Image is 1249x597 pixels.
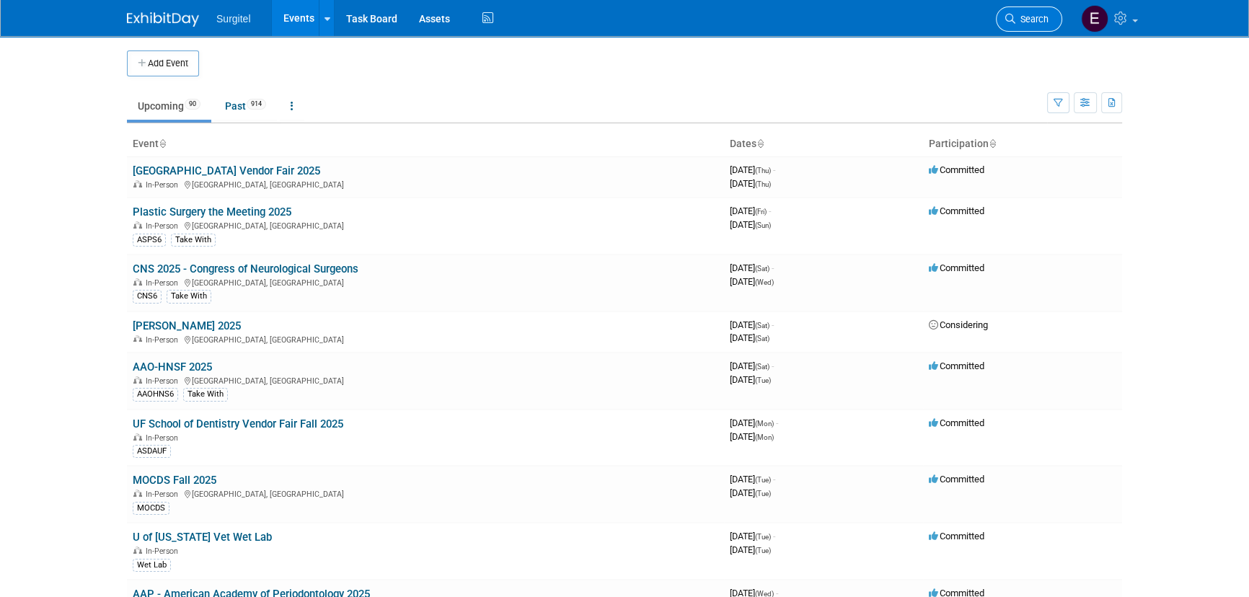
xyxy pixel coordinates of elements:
span: - [772,262,774,273]
span: [DATE] [730,417,778,428]
span: In-Person [146,490,182,499]
span: (Tue) [755,490,771,497]
span: [DATE] [730,487,771,498]
span: [DATE] [730,205,771,216]
span: Committed [929,262,984,273]
span: [DATE] [730,164,775,175]
span: - [772,319,774,330]
a: UF School of Dentistry Vendor Fair Fall 2025 [133,417,343,430]
span: (Sat) [755,363,769,371]
span: [DATE] [730,276,774,287]
div: [GEOGRAPHIC_DATA], [GEOGRAPHIC_DATA] [133,333,718,345]
img: In-Person Event [133,490,142,497]
a: Search [996,6,1062,32]
span: (Wed) [755,278,774,286]
div: CNS6 [133,290,162,303]
span: Committed [929,417,984,428]
span: (Mon) [755,433,774,441]
span: (Thu) [755,167,771,174]
button: Add Event [127,50,199,76]
span: (Fri) [755,208,767,216]
span: In-Person [146,278,182,288]
div: [GEOGRAPHIC_DATA], [GEOGRAPHIC_DATA] [133,178,718,190]
span: - [773,531,775,541]
span: [DATE] [730,319,774,330]
span: In-Person [146,547,182,556]
a: Plastic Surgery the Meeting 2025 [133,205,291,218]
span: (Sat) [755,335,769,342]
a: Sort by Participation Type [989,138,996,149]
span: In-Person [146,433,182,443]
span: (Sat) [755,265,769,273]
div: Take With [171,234,216,247]
div: Take With [183,388,228,401]
span: 914 [247,99,266,110]
span: [DATE] [730,332,769,343]
div: [GEOGRAPHIC_DATA], [GEOGRAPHIC_DATA] [133,276,718,288]
a: Sort by Event Name [159,138,166,149]
img: In-Person Event [133,180,142,187]
span: In-Person [146,221,182,231]
span: - [769,205,771,216]
div: AAOHNS6 [133,388,178,401]
span: [DATE] [730,219,771,230]
a: CNS 2025 - Congress of Neurological Surgeons [133,262,358,275]
div: [GEOGRAPHIC_DATA], [GEOGRAPHIC_DATA] [133,487,718,499]
img: ExhibitDay [127,12,199,27]
span: (Tue) [755,547,771,554]
a: U of [US_STATE] Vet Wet Lab [133,531,272,544]
a: Upcoming90 [127,92,211,120]
span: In-Person [146,376,182,386]
img: In-Person Event [133,278,142,286]
span: (Thu) [755,180,771,188]
img: In-Person Event [133,433,142,441]
span: - [773,474,775,485]
span: Considering [929,319,988,330]
a: [GEOGRAPHIC_DATA] Vendor Fair 2025 [133,164,320,177]
th: Event [127,132,724,156]
a: AAO-HNSF 2025 [133,361,212,373]
div: ASPS6 [133,234,166,247]
div: Take With [167,290,211,303]
span: [DATE] [730,474,775,485]
span: - [773,164,775,175]
a: Sort by Start Date [756,138,764,149]
span: [DATE] [730,431,774,442]
span: [DATE] [730,374,771,385]
a: Past914 [214,92,277,120]
span: Committed [929,361,984,371]
div: MOCDS [133,502,169,515]
img: In-Person Event [133,547,142,554]
img: In-Person Event [133,335,142,342]
img: In-Person Event [133,221,142,229]
div: [GEOGRAPHIC_DATA], [GEOGRAPHIC_DATA] [133,374,718,386]
span: (Mon) [755,420,774,428]
a: [PERSON_NAME] 2025 [133,319,241,332]
span: Surgitel [216,13,250,25]
span: (Tue) [755,376,771,384]
span: (Tue) [755,476,771,484]
th: Participation [923,132,1122,156]
span: [DATE] [730,544,771,555]
span: [DATE] [730,262,774,273]
span: Search [1015,14,1049,25]
div: [GEOGRAPHIC_DATA], [GEOGRAPHIC_DATA] [133,219,718,231]
span: Committed [929,531,984,541]
span: (Sun) [755,221,771,229]
th: Dates [724,132,923,156]
span: [DATE] [730,361,774,371]
div: Wet Lab [133,559,171,572]
span: (Sat) [755,322,769,330]
span: [DATE] [730,178,771,189]
span: (Tue) [755,533,771,541]
div: ASDAUF [133,445,171,458]
a: MOCDS Fall 2025 [133,474,216,487]
span: Committed [929,474,984,485]
span: [DATE] [730,531,775,541]
span: In-Person [146,180,182,190]
span: - [776,417,778,428]
img: In-Person Event [133,376,142,384]
span: 90 [185,99,200,110]
span: In-Person [146,335,182,345]
span: - [772,361,774,371]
